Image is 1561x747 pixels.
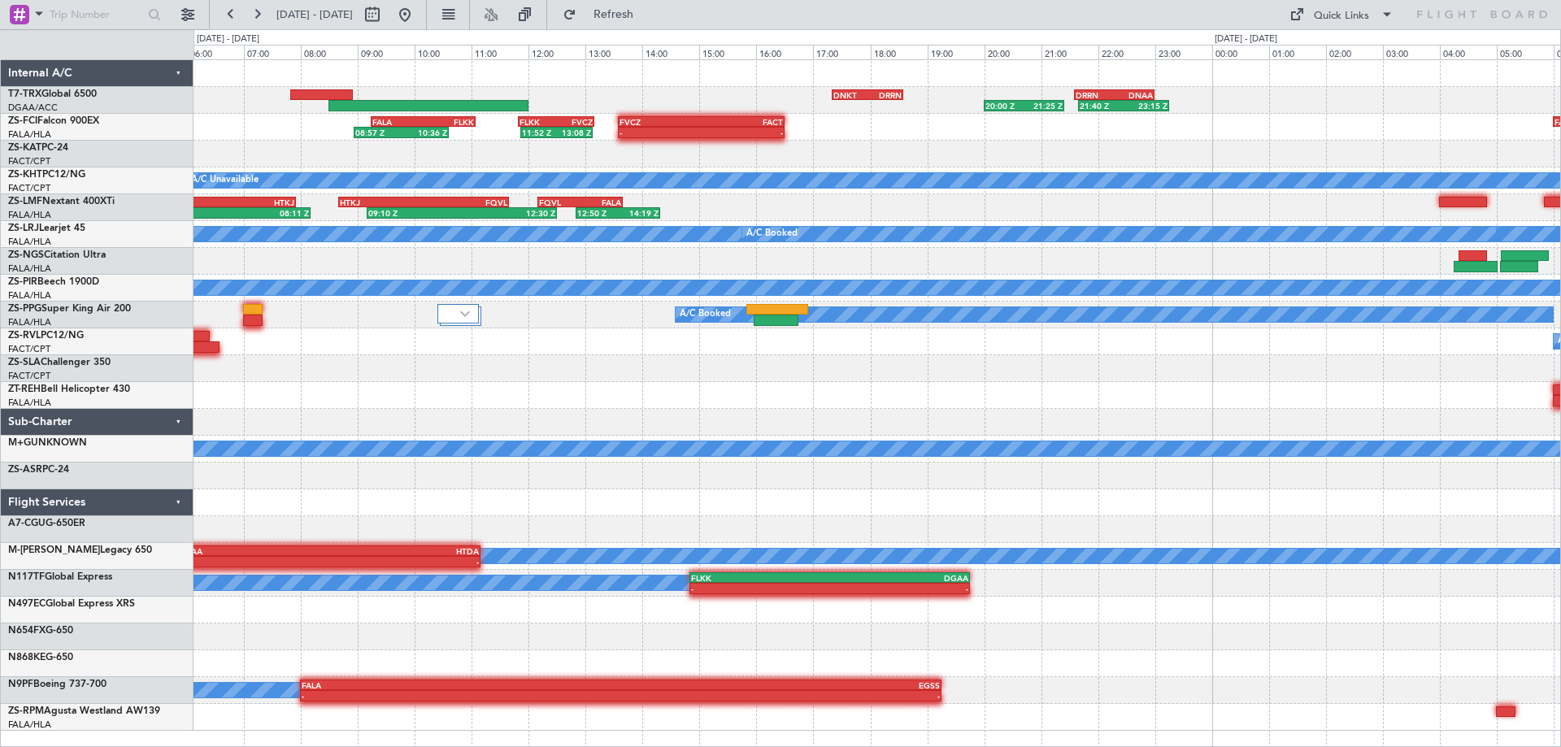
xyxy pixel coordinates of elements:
[1269,45,1326,59] div: 01:00
[8,155,50,167] a: FACT/CPT
[1440,45,1497,59] div: 04:00
[8,653,46,662] span: N868KE
[187,45,244,59] div: 06:00
[368,208,462,218] div: 09:10 Z
[358,45,415,59] div: 09:00
[8,519,85,528] a: A7-CGUG-650ER
[372,117,423,127] div: FALA
[871,45,928,59] div: 18:00
[691,573,829,583] div: FLKK
[8,170,85,180] a: ZS-KHTPC12/NG
[8,143,41,153] span: ZS-KAT
[1114,90,1153,100] div: DNAA
[867,90,902,100] div: DRRN
[8,343,50,355] a: FACT/CPT
[1212,45,1269,59] div: 00:00
[462,208,555,218] div: 12:30 Z
[8,304,131,314] a: ZS-PPGSuper King Air 200
[50,2,143,27] input: Trip Number
[301,45,358,59] div: 08:00
[1281,2,1402,28] button: Quick Links
[8,197,115,206] a: ZS-LMFNextant 400XTi
[1124,101,1167,111] div: 23:15 Z
[702,128,783,137] div: -
[642,45,699,59] div: 14:00
[302,691,620,701] div: -
[8,209,51,221] a: FALA/HLA
[928,45,985,59] div: 19:00
[620,128,701,137] div: -
[813,45,870,59] div: 17:00
[1326,45,1383,59] div: 02:00
[691,584,829,593] div: -
[620,691,939,701] div: -
[8,680,33,689] span: N9PF
[201,208,310,218] div: 08:11 Z
[699,45,756,59] div: 15:00
[178,546,328,556] div: DNAA
[302,680,620,690] div: FALA
[620,117,701,127] div: FVCZ
[556,117,593,127] div: FVCZ
[8,626,46,636] span: N654FX
[8,250,106,260] a: ZS-NGSCitation Ultra
[985,45,1041,59] div: 20:00
[184,198,294,207] div: HTKJ
[8,680,107,689] a: N9PFBoeing 737-700
[577,208,618,218] div: 12:50 Z
[178,557,328,567] div: -
[8,182,50,194] a: FACT/CPT
[8,384,41,394] span: ZT-REH
[8,116,99,126] a: ZS-FCIFalcon 900EX
[580,9,648,20] span: Refresh
[8,224,85,233] a: ZS-LRJLearjet 45
[756,45,813,59] div: 16:00
[618,208,659,218] div: 14:19 Z
[8,224,39,233] span: ZS-LRJ
[8,316,51,328] a: FALA/HLA
[8,626,73,636] a: N654FXG-650
[424,198,507,207] div: FQVL
[8,438,87,448] a: M+GUNKNOWN
[8,116,37,126] span: ZS-FCI
[528,45,585,59] div: 12:00
[8,358,111,367] a: ZS-SLAChallenger 350
[620,680,939,690] div: EGSS
[8,128,51,141] a: FALA/HLA
[1497,45,1554,59] div: 05:00
[8,384,130,394] a: ZT-REHBell Helicopter 430
[460,311,470,317] img: arrow-gray.svg
[402,128,447,137] div: 10:36 Z
[1314,8,1369,24] div: Quick Links
[8,653,73,662] a: N868KEG-650
[829,584,967,593] div: -
[522,128,557,137] div: 11:52 Z
[580,198,622,207] div: FALA
[539,198,580,207] div: FQVL
[424,117,474,127] div: FLKK
[8,706,44,716] span: ZS-RPM
[8,197,42,206] span: ZS-LMF
[8,519,46,528] span: A7-CGU
[8,236,51,248] a: FALA/HLA
[191,168,259,193] div: A/C Unavailable
[8,370,50,382] a: FACT/CPT
[1155,45,1212,59] div: 23:00
[8,545,100,555] span: M-[PERSON_NAME]
[8,599,135,609] a: N497ECGlobal Express XRS
[328,546,479,556] div: HTDA
[8,706,160,716] a: ZS-RPMAgusta Westland AW139
[8,277,99,287] a: ZS-PIRBeech 1900D
[276,7,353,22] span: [DATE] - [DATE]
[8,143,68,153] a: ZS-KATPC-24
[8,545,152,555] a: M-[PERSON_NAME]Legacy 650
[340,198,424,207] div: HTKJ
[355,128,401,137] div: 08:57 Z
[1076,90,1115,100] div: DRRN
[1215,33,1277,46] div: [DATE] - [DATE]
[1041,45,1098,59] div: 21:00
[520,117,556,127] div: FLKK
[472,45,528,59] div: 11:00
[8,331,41,341] span: ZS-RVL
[555,2,653,28] button: Refresh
